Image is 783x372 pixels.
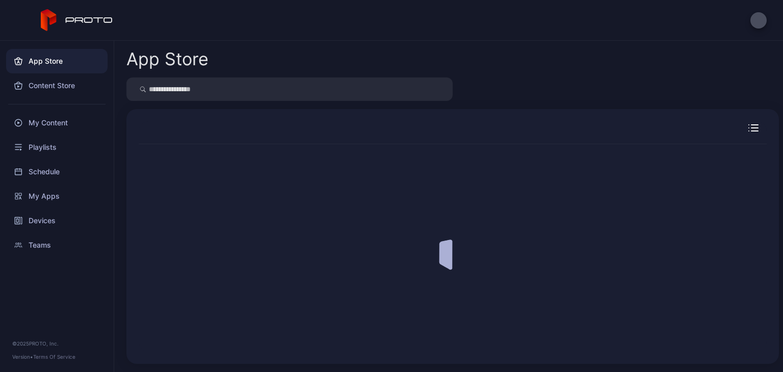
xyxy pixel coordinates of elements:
[6,160,108,184] a: Schedule
[6,135,108,160] a: Playlists
[6,111,108,135] a: My Content
[12,339,101,348] div: © 2025 PROTO, Inc.
[6,49,108,73] a: App Store
[6,233,108,257] a: Teams
[6,208,108,233] a: Devices
[6,73,108,98] a: Content Store
[33,354,75,360] a: Terms Of Service
[126,50,208,68] div: App Store
[6,184,108,208] a: My Apps
[12,354,33,360] span: Version •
